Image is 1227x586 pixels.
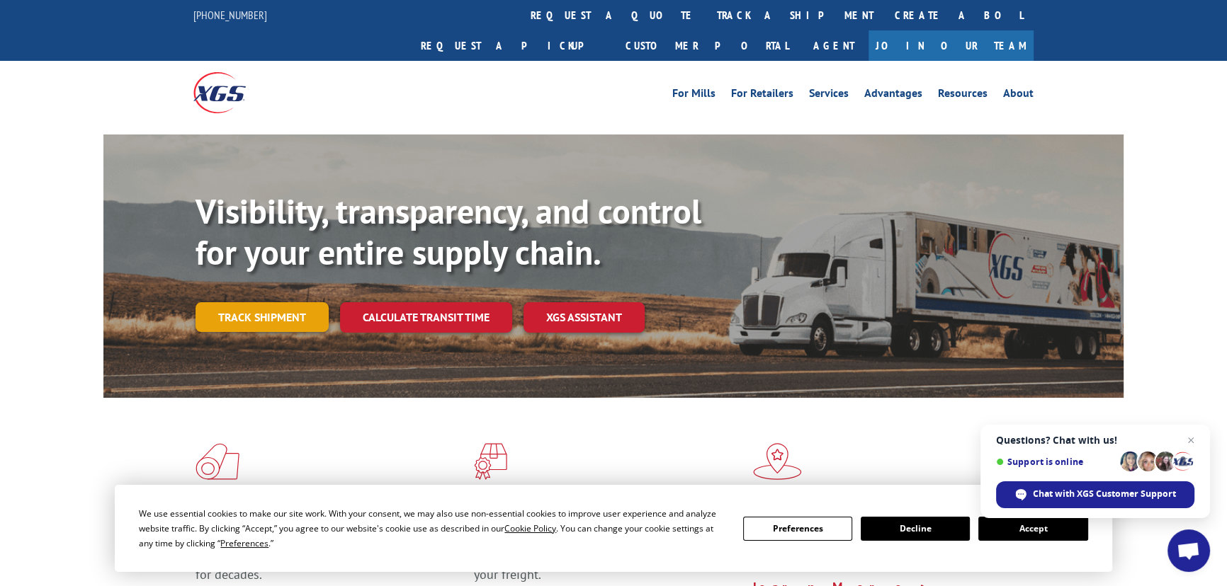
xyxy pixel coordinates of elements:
[1003,88,1034,103] a: About
[196,189,701,274] b: Visibility, transparency, and control for your entire supply chain.
[340,302,512,333] a: Calculate transit time
[743,517,852,541] button: Preferences
[139,506,725,551] div: We use essential cookies to make our site work. With your consent, we may also use non-essential ...
[196,532,463,582] span: As an industry carrier of choice, XGS has brought innovation and dedication to flooring logistics...
[474,443,507,480] img: xgs-icon-focused-on-flooring-red
[996,456,1115,467] span: Support is online
[196,443,239,480] img: xgs-icon-total-supply-chain-intelligence-red
[799,30,869,61] a: Agent
[193,8,267,22] a: [PHONE_NUMBER]
[504,522,556,534] span: Cookie Policy
[978,517,1087,541] button: Accept
[410,30,615,61] a: Request a pickup
[869,30,1034,61] a: Join Our Team
[861,517,970,541] button: Decline
[996,435,1194,446] span: Questions? Chat with us!
[1167,529,1210,572] div: Open chat
[753,443,802,480] img: xgs-icon-flagship-distribution-model-red
[864,88,922,103] a: Advantages
[524,302,645,333] a: XGS ASSISTANT
[220,537,268,549] span: Preferences
[731,88,793,103] a: For Retailers
[996,481,1194,508] div: Chat with XGS Customer Support
[1182,432,1199,449] span: Close chat
[809,88,849,103] a: Services
[938,88,988,103] a: Resources
[1033,488,1176,500] span: Chat with XGS Customer Support
[672,88,716,103] a: For Mills
[115,485,1112,572] div: Cookie Consent Prompt
[615,30,799,61] a: Customer Portal
[196,302,329,332] a: Track shipment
